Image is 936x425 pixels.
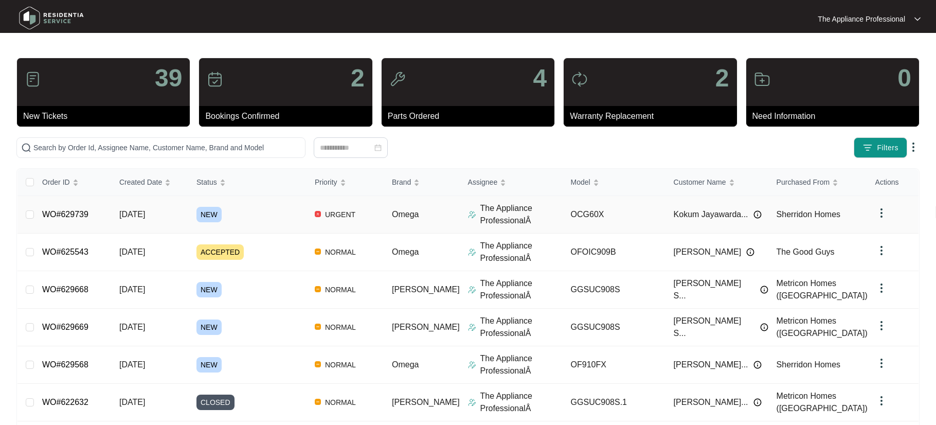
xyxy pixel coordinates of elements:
[563,234,665,271] td: OFOIC909B
[674,396,748,409] span: [PERSON_NAME]...
[321,321,360,333] span: NORMAL
[42,176,70,188] span: Order ID
[315,176,337,188] span: Priority
[777,247,835,256] span: The Good Guys
[315,249,321,255] img: Vercel Logo
[196,244,244,260] span: ACCEPTED
[480,240,563,264] p: The Appliance ProfessionalÂ
[760,286,768,294] img: Info icon
[777,176,830,188] span: Purchased From
[23,110,190,122] p: New Tickets
[768,169,871,196] th: Purchased From
[196,176,217,188] span: Status
[571,176,590,188] span: Model
[196,395,235,410] span: CLOSED
[384,169,460,196] th: Brand
[563,346,665,384] td: OF910FX
[321,246,360,258] span: NORMAL
[33,142,301,153] input: Search by Order Id, Assignee Name, Customer Name, Brand and Model
[875,395,888,407] img: dropdown arrow
[715,66,729,91] p: 2
[674,277,755,302] span: [PERSON_NAME] S...
[753,398,762,406] img: Info icon
[777,392,868,413] span: Metricon Homes ([GEOGRAPHIC_DATA])
[480,315,563,340] p: The Appliance ProfessionalÂ
[25,71,41,87] img: icon
[392,285,460,294] span: [PERSON_NAME]
[205,110,372,122] p: Bookings Confirmed
[42,247,88,256] a: WO#625543
[875,244,888,257] img: dropdown arrow
[315,324,321,330] img: Vercel Logo
[875,357,888,369] img: dropdown arrow
[321,284,360,296] span: NORMAL
[392,247,419,256] span: Omega
[777,360,841,369] span: Sherridon Homes
[480,390,563,415] p: The Appliance ProfessionalÂ
[753,361,762,369] img: Info icon
[460,169,563,196] th: Assignee
[119,398,145,406] span: [DATE]
[753,210,762,219] img: Info icon
[754,71,770,87] img: icon
[196,207,222,222] span: NEW
[862,143,873,153] img: filter icon
[468,248,476,256] img: Assigner Icon
[34,169,111,196] th: Order ID
[321,359,360,371] span: NORMAL
[897,66,911,91] p: 0
[392,210,419,219] span: Omega
[468,323,476,331] img: Assigner Icon
[674,176,726,188] span: Customer Name
[777,279,868,300] span: Metricon Homes ([GEOGRAPHIC_DATA])
[388,110,554,122] p: Parts Ordered
[480,277,563,302] p: The Appliance ProfessionalÂ
[867,169,919,196] th: Actions
[15,3,87,33] img: residentia service logo
[777,316,868,338] span: Metricon Homes ([GEOGRAPHIC_DATA])
[760,323,768,331] img: Info icon
[468,286,476,294] img: Assigner Icon
[42,360,88,369] a: WO#629568
[480,202,563,227] p: The Appliance ProfessionalÂ
[389,71,406,87] img: icon
[480,352,563,377] p: The Appliance ProfessionalÂ
[307,169,384,196] th: Priority
[563,384,665,421] td: GGSUC908S.1
[119,360,145,369] span: [DATE]
[674,315,755,340] span: [PERSON_NAME] S...
[351,66,365,91] p: 2
[563,309,665,346] td: GGSUC908S
[674,359,748,371] span: [PERSON_NAME]...
[875,320,888,332] img: dropdown arrow
[907,141,920,153] img: dropdown arrow
[155,66,182,91] p: 39
[42,210,88,219] a: WO#629739
[563,196,665,234] td: OCG60X
[119,210,145,219] span: [DATE]
[571,71,588,87] img: icon
[392,398,460,406] span: [PERSON_NAME]
[111,169,188,196] th: Created Date
[875,207,888,219] img: dropdown arrow
[119,176,162,188] span: Created Date
[533,66,547,91] p: 4
[468,210,476,219] img: Assigner Icon
[570,110,736,122] p: Warranty Replacement
[392,323,460,331] span: [PERSON_NAME]
[875,282,888,294] img: dropdown arrow
[392,360,419,369] span: Omega
[468,176,498,188] span: Assignee
[207,71,223,87] img: icon
[196,320,222,335] span: NEW
[119,323,145,331] span: [DATE]
[674,208,748,221] span: Kokum Jayawarda...
[315,399,321,405] img: Vercel Logo
[563,271,665,309] td: GGSUC908S
[21,143,31,153] img: search-icon
[468,398,476,406] img: Assigner Icon
[392,176,411,188] span: Brand
[321,208,359,221] span: URGENT
[42,285,88,294] a: WO#629668
[854,137,907,158] button: filter iconFilters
